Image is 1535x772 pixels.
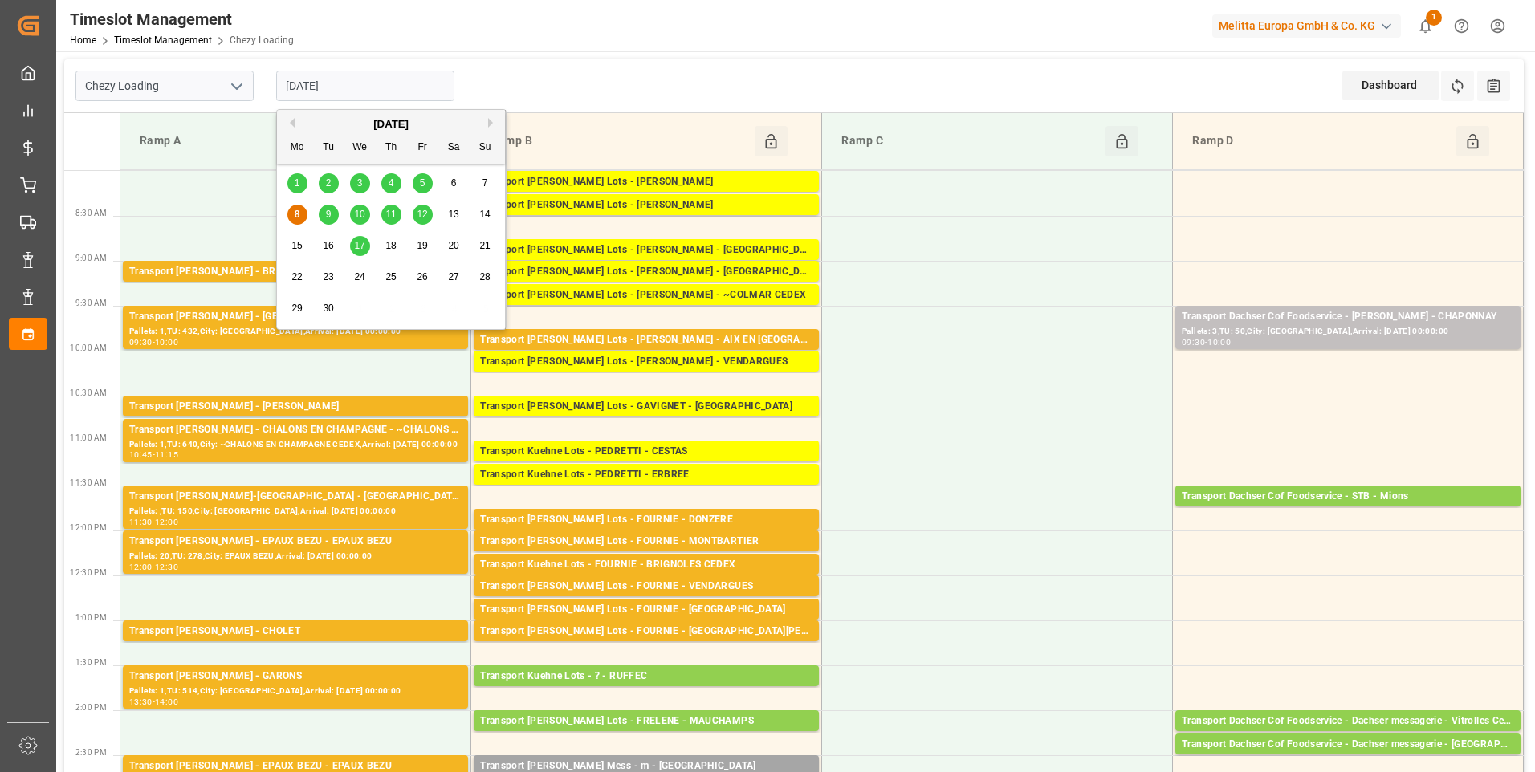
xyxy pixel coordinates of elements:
[1182,505,1514,518] div: Pallets: 32,TU: ,City: [GEOGRAPHIC_DATA],Arrival: [DATE] 00:00:00
[224,74,248,99] button: open menu
[319,267,339,287] div: Choose Tuesday, September 23rd, 2025
[389,177,394,189] span: 4
[385,271,396,282] span: 25
[129,264,462,280] div: Transport [PERSON_NAME] - BRETIGNY SUR ORGE - BRETIGNY SUR ORGE
[484,126,755,156] div: Ramp B
[413,173,433,193] div: Choose Friday, September 5th, 2025
[480,550,812,563] div: Pallets: 4,TU: ,City: MONTBARTIER,Arrival: [DATE] 00:00:00
[480,258,812,272] div: Pallets: ,TU: 108,City: [GEOGRAPHIC_DATA],Arrival: [DATE] 00:00:00
[480,213,812,227] div: Pallets: 7,TU: 640,City: CARQUEFOU,Arrival: [DATE] 00:00:00
[75,748,107,757] span: 2:30 PM
[480,460,812,473] div: Pallets: 4,TU: 415,City: [GEOGRAPHIC_DATA],Arrival: [DATE] 00:00:00
[129,534,462,550] div: Transport [PERSON_NAME] - EPAUX BEZU - EPAUX BEZU
[323,240,333,251] span: 16
[114,35,212,46] a: Timeslot Management
[129,325,462,339] div: Pallets: 1,TU: 432,City: [GEOGRAPHIC_DATA],Arrival: [DATE] 00:00:00
[1182,339,1205,346] div: 09:30
[480,483,812,497] div: Pallets: 1,TU: ,City: ERBREE,Arrival: [DATE] 00:00:00
[381,138,401,158] div: Th
[153,451,155,458] div: -
[319,173,339,193] div: Choose Tuesday, September 2nd, 2025
[276,71,454,101] input: DD-MM-YYYY
[129,489,462,505] div: Transport [PERSON_NAME]-[GEOGRAPHIC_DATA] - [GEOGRAPHIC_DATA]-[GEOGRAPHIC_DATA]
[479,240,490,251] span: 21
[277,116,505,132] div: [DATE]
[129,624,462,640] div: Transport [PERSON_NAME] - CHOLET
[1207,339,1231,346] div: 10:00
[488,118,498,128] button: Next Month
[1212,14,1401,38] div: Melitta Europa GmbH & Co. KG
[287,299,307,319] div: Choose Monday, September 29th, 2025
[475,138,495,158] div: Su
[480,668,812,685] div: Transport Kuehne Lots - ? - RUFFEC
[480,174,812,190] div: Transport [PERSON_NAME] Lots - [PERSON_NAME]
[153,698,155,705] div: -
[1182,309,1514,325] div: Transport Dachser Cof Foodservice - [PERSON_NAME] - CHAPONNAY
[480,264,812,280] div: Transport [PERSON_NAME] Lots - [PERSON_NAME] - [GEOGRAPHIC_DATA]
[480,348,812,362] div: Pallets: ,TU: 40,City: [GEOGRAPHIC_DATA],Arrival: [DATE] 00:00:00
[835,126,1105,156] div: Ramp C
[480,595,812,608] div: Pallets: 3,TU: 372,City: [GEOGRAPHIC_DATA],Arrival: [DATE] 00:00:00
[444,205,464,225] div: Choose Saturday, September 13th, 2025
[413,267,433,287] div: Choose Friday, September 26th, 2025
[420,177,425,189] span: 5
[129,309,462,325] div: Transport [PERSON_NAME] - [GEOGRAPHIC_DATA] - [GEOGRAPHIC_DATA]
[479,271,490,282] span: 28
[480,303,812,317] div: Pallets: 4,TU: 291,City: ~COLMAR CEDEX,Arrival: [DATE] 00:00:00
[75,613,107,622] span: 1:00 PM
[475,267,495,287] div: Choose Sunday, September 28th, 2025
[319,299,339,319] div: Choose Tuesday, September 30th, 2025
[319,205,339,225] div: Choose Tuesday, September 9th, 2025
[1182,325,1514,339] div: Pallets: 3,TU: 50,City: [GEOGRAPHIC_DATA],Arrival: [DATE] 00:00:00
[357,177,363,189] span: 3
[75,299,107,307] span: 9:30 AM
[448,271,458,282] span: 27
[287,138,307,158] div: Mo
[287,236,307,256] div: Choose Monday, September 15th, 2025
[444,236,464,256] div: Choose Saturday, September 20th, 2025
[75,209,107,217] span: 8:30 AM
[326,177,332,189] span: 2
[417,240,427,251] span: 19
[381,205,401,225] div: Choose Thursday, September 11th, 2025
[480,415,812,429] div: Pallets: 7,TU: 96,City: [GEOGRAPHIC_DATA],Arrival: [DATE] 00:00:00
[287,173,307,193] div: Choose Monday, September 1st, 2025
[129,640,462,653] div: Pallets: ,TU: 64,City: [GEOGRAPHIC_DATA],Arrival: [DATE] 00:00:00
[70,343,107,352] span: 10:00 AM
[381,236,401,256] div: Choose Thursday, September 18th, 2025
[129,668,462,685] div: Transport [PERSON_NAME] - GARONS
[350,173,370,193] div: Choose Wednesday, September 3rd, 2025
[475,205,495,225] div: Choose Sunday, September 14th, 2025
[75,254,107,262] span: 9:00 AM
[70,388,107,397] span: 10:30 AM
[480,512,812,528] div: Transport [PERSON_NAME] Lots - FOURNIE - DONZERE
[155,339,178,346] div: 10:00
[75,703,107,712] span: 2:00 PM
[350,267,370,287] div: Choose Wednesday, September 24th, 2025
[155,698,178,705] div: 14:00
[291,240,302,251] span: 15
[287,205,307,225] div: Choose Monday, September 8th, 2025
[153,339,155,346] div: -
[480,579,812,595] div: Transport [PERSON_NAME] Lots - FOURNIE - VENDARGUES
[1182,753,1514,766] div: Pallets: 2,TU: 24,City: [GEOGRAPHIC_DATA],Arrival: [DATE] 00:00:00
[129,399,462,415] div: Transport [PERSON_NAME] - [PERSON_NAME]
[129,698,153,705] div: 13:30
[282,168,501,324] div: month 2025-09
[129,518,153,526] div: 11:30
[1182,729,1514,743] div: Pallets: 1,TU: 23,City: Vitrolles Cedex,Arrival: [DATE] 00:00:00
[1182,489,1514,505] div: Transport Dachser Cof Foodservice - STB - Mions
[475,236,495,256] div: Choose Sunday, September 21st, 2025
[417,271,427,282] span: 26
[70,478,107,487] span: 11:30 AM
[480,287,812,303] div: Transport [PERSON_NAME] Lots - [PERSON_NAME] - ~COLMAR CEDEX
[129,451,153,458] div: 10:45
[448,240,458,251] span: 20
[285,118,295,128] button: Previous Month
[354,271,364,282] span: 24
[1182,713,1514,729] div: Transport Dachser Cof Foodservice - Dachser messagerie - Vitrolles Cedex
[155,518,178,526] div: 12:00
[480,618,812,632] div: Pallets: 4,TU: ,City: [GEOGRAPHIC_DATA],Arrival: [DATE] 00:00:00
[480,332,812,348] div: Transport [PERSON_NAME] Lots - [PERSON_NAME] - AIX EN [GEOGRAPHIC_DATA]
[385,209,396,220] span: 11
